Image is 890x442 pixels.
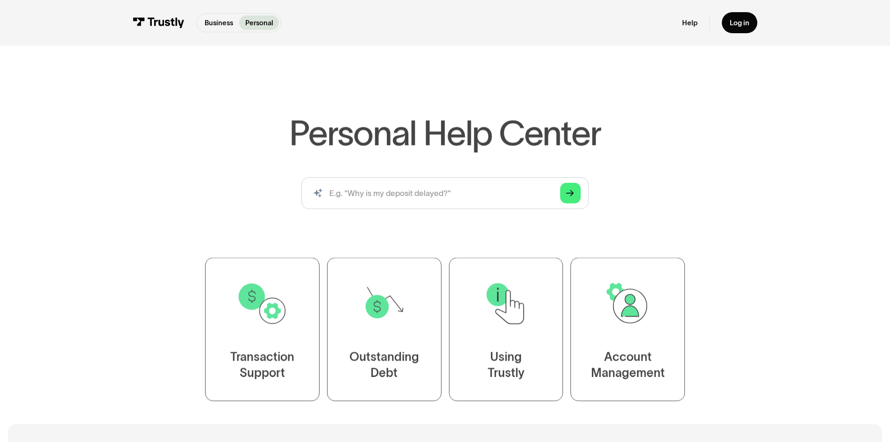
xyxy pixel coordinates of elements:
[301,177,589,209] input: search
[245,18,273,28] p: Personal
[301,177,589,209] form: Search
[199,15,239,30] a: Business
[730,18,749,27] div: Log in
[449,258,563,401] a: UsingTrustly
[230,349,294,381] div: Transaction Support
[682,18,698,27] a: Help
[570,258,685,401] a: AccountManagement
[289,116,600,151] h1: Personal Help Center
[722,12,757,33] a: Log in
[133,17,184,28] img: Trustly Logo
[327,258,441,401] a: OutstandingDebt
[205,258,320,401] a: TransactionSupport
[239,15,279,30] a: Personal
[591,349,665,381] div: Account Management
[205,18,233,28] p: Business
[349,349,419,381] div: Outstanding Debt
[487,349,524,381] div: Using Trustly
